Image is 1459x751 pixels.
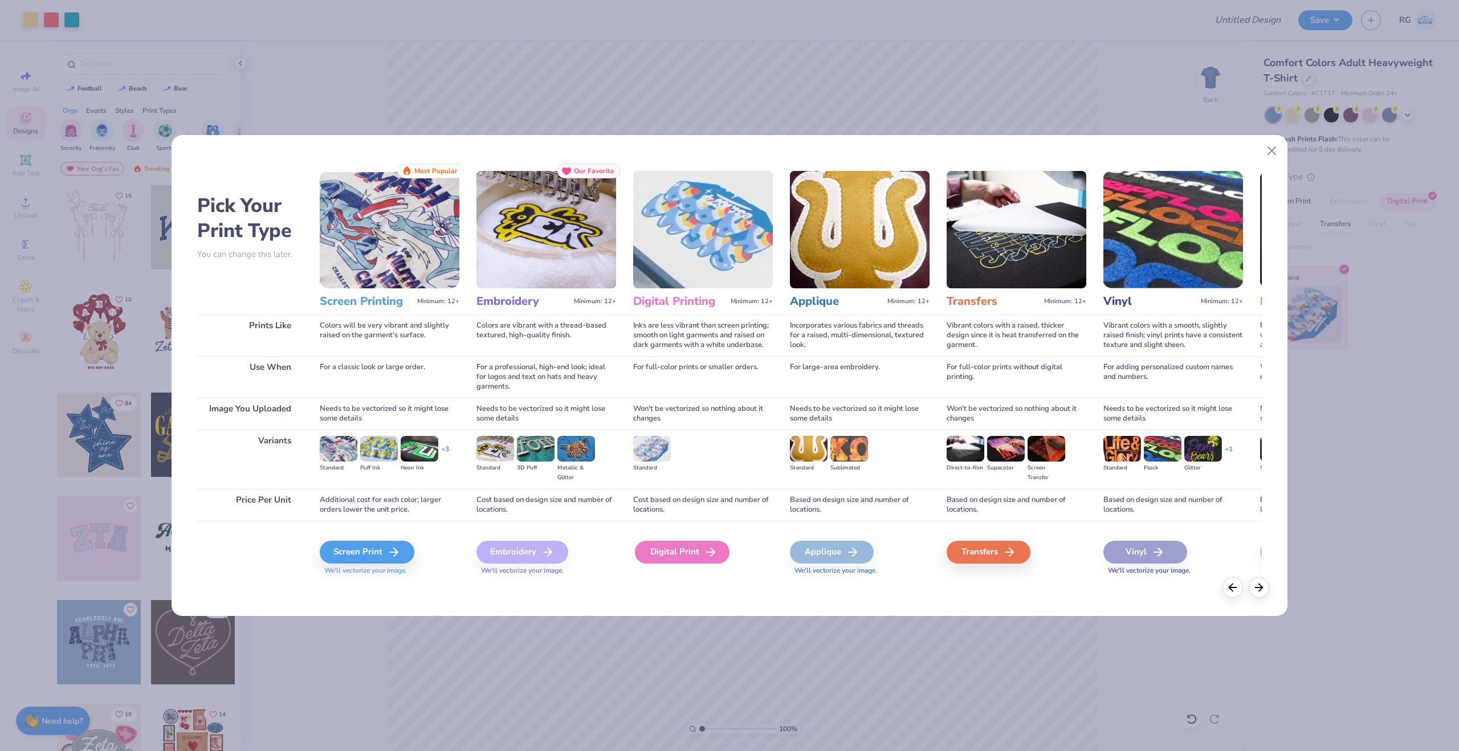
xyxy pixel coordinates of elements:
div: Incorporates various fabrics and threads for a raised, multi-dimensional, textured look. [790,315,930,356]
div: Glitter [1184,463,1222,473]
img: Flock [1144,436,1181,461]
div: Standard [476,463,514,473]
div: For full-color prints without digital printing. [947,356,1086,398]
div: When you want to add a shine to the design that stands out on the garment. [1260,356,1400,398]
div: Vibrant colors with a raised, thicker design since it is heat transferred on the garment. [947,315,1086,356]
div: Standard [633,463,671,473]
div: Won't be vectorized so nothing about it changes [947,398,1086,430]
div: Standard [320,463,357,473]
h3: Digital Printing [633,294,726,309]
div: Prints Like [197,315,303,356]
h3: Embroidery [476,294,569,309]
div: Vinyl [1103,541,1187,564]
div: Based on design size and number of locations. [947,489,1086,521]
img: Embroidery [476,171,616,288]
span: Minimum: 12+ [731,297,773,305]
div: Foil prints have a shiny, metallic finish with a smooth, slightly raised surface for a luxurious ... [1260,315,1400,356]
p: You can change this later. [197,250,303,259]
span: Minimum: 12+ [1201,297,1243,305]
div: Variants [197,430,303,488]
div: Needs to be vectorized so it might lose some details [1103,398,1243,430]
img: Neon Ink [401,436,438,461]
div: Based on design size and number of locations. [1103,489,1243,521]
div: Image You Uploaded [197,398,303,430]
span: Minimum: 12+ [574,297,616,305]
div: Standard [1103,463,1141,473]
img: 3D Puff [517,436,555,461]
div: Supacolor [987,463,1025,473]
div: For a classic look or large order. [320,356,459,398]
div: For large-area embroidery. [790,356,930,398]
img: Transfers [947,171,1086,288]
div: Needs to be vectorized so it might lose some details [476,398,616,430]
div: Needs to be vectorized so it might lose some details [1260,398,1400,430]
div: For a professional, high-end look; ideal for logos and text on hats and heavy garments. [476,356,616,398]
div: Price Per Unit [197,489,303,521]
div: Digital Print [635,541,729,564]
div: Direct-to-film [947,463,984,473]
h2: Pick Your Print Type [197,193,303,243]
div: Standard [790,463,828,473]
img: Puff Ink [360,436,398,461]
img: Standard [476,436,514,461]
span: We'll vectorize your image. [1103,566,1243,576]
img: Direct-to-film [947,436,984,461]
span: Most Popular [414,167,458,175]
div: Based on design size and number of locations. [1260,489,1400,521]
h3: Foil [1260,294,1353,309]
img: Glitter [1184,436,1222,461]
img: Metallic & Glitter [557,436,595,461]
span: We'll vectorize your image. [476,566,616,576]
img: Sublimated [830,436,868,461]
span: We'll vectorize your image. [1260,566,1400,576]
span: We'll vectorize your image. [790,566,930,576]
div: Metallic & Glitter [557,463,595,483]
div: For adding personalized custom names and numbers. [1103,356,1243,398]
div: Neon Ink [401,463,438,473]
img: Standard [1103,436,1141,461]
div: Flock [1144,463,1181,473]
img: Standard [633,436,671,461]
span: Minimum: 12+ [887,297,930,305]
div: 3D Puff [517,463,555,473]
div: Colors will be very vibrant and slightly raised on the garment's surface. [320,315,459,356]
img: Applique [790,171,930,288]
img: Standard [320,436,357,461]
div: Screen Transfer [1028,463,1065,483]
img: Supacolor [987,436,1025,461]
div: Embroidery [476,541,568,564]
h3: Screen Printing [320,294,413,309]
h3: Applique [790,294,883,309]
button: Close [1261,140,1283,162]
img: Screen Transfer [1028,436,1065,461]
div: Applique [790,541,874,564]
div: Based on design size and number of locations. [790,489,930,521]
div: + 3 [441,444,449,464]
div: Additional cost for each color; larger orders lower the unit price. [320,489,459,521]
img: Vinyl [1103,171,1243,288]
span: Our Favorite [574,167,614,175]
div: Foil [1260,541,1344,564]
div: Colors are vibrant with a thread-based textured, high-quality finish. [476,315,616,356]
div: Standard [1260,463,1298,473]
div: Cost based on design size and number of locations. [633,489,773,521]
div: Sublimated [830,463,868,473]
div: Transfers [947,541,1030,564]
div: + 1 [1225,444,1233,464]
img: Standard [790,436,828,461]
span: Minimum: 12+ [1044,297,1086,305]
div: For full-color prints or smaller orders. [633,356,773,398]
span: Minimum: 12+ [417,297,459,305]
div: Needs to be vectorized so it might lose some details [790,398,930,430]
h3: Transfers [947,294,1040,309]
div: Use When [197,356,303,398]
span: We'll vectorize your image. [320,566,459,576]
div: Needs to be vectorized so it might lose some details [320,398,459,430]
img: Screen Printing [320,171,459,288]
div: Puff Ink [360,463,398,473]
h3: Vinyl [1103,294,1196,309]
div: Cost based on design size and number of locations. [476,489,616,521]
img: Digital Printing [633,171,773,288]
div: Screen Print [320,541,414,564]
div: Won't be vectorized so nothing about it changes [633,398,773,430]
